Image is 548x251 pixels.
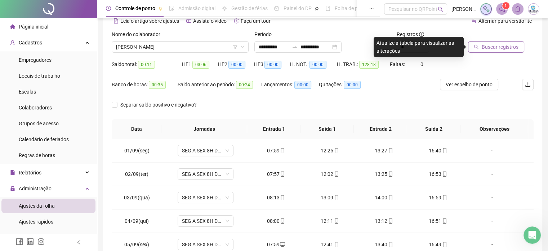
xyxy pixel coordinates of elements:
span: Escalas [19,89,36,95]
span: Colaboradores [19,105,52,111]
span: Locais de trabalho [19,73,60,79]
span: mobile [387,218,393,224]
span: Empregadores [19,57,52,63]
span: mobile [279,218,285,224]
span: pushpin [315,7,319,11]
span: SEG A SEX 8H DE TRABALHO [182,192,229,203]
span: SEG A SEX 8H DE TRABALHO [182,145,229,156]
span: mobile [387,172,393,177]
span: Observações [466,125,522,133]
span: Leia o artigo sobre ajustes [120,18,179,24]
span: SEG A SEX 8H DE TRABALHO [182,239,229,250]
span: Regras de horas [19,152,55,158]
img: 56524 [528,4,539,14]
div: 16:59 [417,194,459,202]
span: SEG A SEX 8H DE TRABALHO [182,216,229,226]
span: instagram [37,238,45,245]
div: - [471,241,513,248]
span: file-text [113,18,119,23]
span: left [76,240,81,245]
div: 12:25 [309,147,351,155]
div: Banco de horas: [112,81,178,89]
th: Entrada 1 [247,119,300,139]
span: search [474,44,479,49]
span: 03/09(qua) [124,195,150,200]
span: 00:00 [309,61,326,69]
th: Jornadas [161,119,247,139]
div: 16:49 [417,241,459,248]
span: facebook [16,238,23,245]
span: 1 [504,3,507,8]
span: mobile [333,195,339,200]
span: Assista o vídeo [193,18,227,24]
span: Folha de pagamento [335,5,381,11]
span: 00:00 [264,61,281,69]
span: notification [499,6,505,12]
span: Faltas: [390,61,406,67]
span: Ajustes rápidos [19,219,53,225]
div: Saldo anterior ao período: [178,81,261,89]
span: mobile [441,195,447,200]
span: 02/09(ter) [125,171,148,177]
span: Calendário de feriados [19,137,69,142]
span: mobile [441,172,447,177]
span: desktop [279,242,285,247]
div: 13:25 [363,170,405,178]
span: RODRIGO FERREIRA DOS SANTOS [116,42,244,52]
span: mobile [279,195,285,200]
span: bell [514,6,521,12]
span: Buscar registros [482,43,518,51]
span: file-done [169,6,174,11]
div: Atualize a tabela para visualizar as alterações [374,37,464,57]
span: mobile [279,172,285,177]
span: Registros [397,30,424,38]
span: user-add [10,40,15,45]
span: mobile [387,242,393,247]
th: Entrada 2 [354,119,407,139]
span: filter [233,45,237,49]
span: 03:06 [192,61,209,69]
div: 08:13 [255,194,297,202]
div: 14:00 [363,194,405,202]
div: H. NOT.: [290,60,337,69]
span: youtube [186,18,191,23]
span: 00:11 [138,61,155,69]
span: history [234,18,239,23]
button: Ver espelho de ponto [440,79,498,90]
span: clock-circle [106,6,111,11]
span: [PERSON_NAME] [451,5,476,13]
iframe: Intercom live chat [524,226,541,244]
div: 16:53 [417,170,459,178]
label: Nome do colaborador [112,30,165,38]
span: swap [472,18,477,23]
div: Quitações: [319,81,371,89]
span: Ajustes da folha [19,203,55,209]
div: 16:51 [417,217,459,225]
div: 12:11 [309,217,351,225]
span: Faça um tour [241,18,271,24]
span: Página inicial [19,24,48,30]
span: mobile [441,218,447,224]
span: sun [222,6,227,11]
span: mobile [333,148,339,153]
span: info-circle [419,32,424,37]
span: Gestão de férias [231,5,268,11]
span: SEG A SEX 8H DE TRABALHO [182,169,229,179]
span: 00:00 [228,61,245,69]
span: home [10,24,15,29]
span: Cadastros [19,40,42,46]
div: 13:12 [363,217,405,225]
span: 01/09(seg) [124,148,150,153]
span: mobile [441,242,447,247]
div: 13:27 [363,147,405,155]
span: Controle de ponto [115,5,155,11]
span: Ver espelho de ponto [446,81,493,88]
span: file [10,170,15,175]
div: Lançamentos: [261,81,319,89]
div: HE 1: [182,60,218,69]
span: search [438,7,443,12]
span: Painel do DP [284,5,312,11]
div: 07:57 [255,170,297,178]
span: 00:35 [149,81,166,89]
span: 00:00 [294,81,311,89]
